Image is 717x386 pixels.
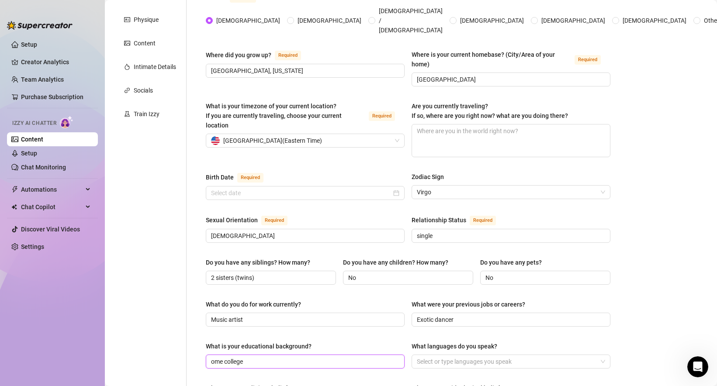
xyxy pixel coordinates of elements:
[237,173,263,183] span: Required
[206,50,311,60] label: Where did you grow up?
[124,111,130,117] span: experiment
[21,76,64,83] a: Team Analytics
[211,315,398,324] input: What do you do for work currently?
[21,90,91,104] a: Purchase Subscription
[213,16,284,25] span: [DEMOGRAPHIC_DATA]
[417,75,603,84] input: Where is your current homebase? (City/Area of your home)
[134,15,159,24] div: Physique
[348,273,466,283] input: Do you have any children? How many?
[412,341,497,351] div: What languages do you speak?
[343,258,454,267] label: Do you have any children? How many?
[412,215,506,225] label: Relationship Status
[21,136,43,143] a: Content
[485,273,603,283] input: Do you have any pets?
[417,315,603,324] input: What were your previous jobs or careers?
[134,86,153,95] div: Socials
[7,21,73,30] img: logo-BBDzfeDw.svg
[538,16,609,25] span: [DEMOGRAPHIC_DATA]
[470,216,496,225] span: Required
[11,204,17,210] img: Chat Copilot
[134,109,159,119] div: Train Izzy
[206,50,271,60] div: Where did you grow up?
[417,231,603,241] input: Relationship Status
[21,55,91,69] a: Creator Analytics
[412,172,450,182] label: Zodiac Sign
[124,17,130,23] span: idcard
[457,16,527,25] span: [DEMOGRAPHIC_DATA]
[134,62,176,72] div: Intimate Details
[139,296,162,313] span: neutral face reaction
[206,300,301,309] div: What do you do for work currently?
[206,341,318,351] label: What is your educational background?
[116,296,139,313] span: disappointed reaction
[21,226,80,233] a: Discover Viral Videos
[144,296,156,313] span: 😐
[412,341,503,351] label: What languages do you speak?
[480,258,548,267] label: Do you have any pets?
[417,186,605,199] span: Virgo
[206,300,307,309] label: What do you do for work currently?
[279,3,295,19] div: Close
[206,172,234,182] div: Birth Date
[206,215,297,225] label: Sexual Orientation
[412,50,571,69] div: Where is your current homebase? (City/Area of your home)
[343,258,448,267] div: Do you have any children? How many?
[412,300,525,309] div: What were your previous jobs or careers?
[263,3,279,20] button: Collapse window
[206,258,316,267] label: Do you have any siblings? How many?
[206,341,312,351] div: What is your educational background?
[275,51,301,60] span: Required
[6,3,22,20] button: go back
[417,356,419,367] input: What languages do you speak?
[121,296,134,313] span: 😞
[412,215,466,225] div: Relationship Status
[206,103,342,129] span: What is your timezone of your current location? If you are currently traveling, choose your curre...
[115,324,185,331] a: Open in help center
[166,296,179,313] span: 😃
[211,357,398,366] input: What is your educational background?
[124,40,130,46] span: picture
[162,296,184,313] span: smiley reaction
[206,258,310,267] div: Do you have any siblings? How many?
[206,172,273,183] label: Birth Date
[294,16,365,25] span: [DEMOGRAPHIC_DATA]
[369,111,395,121] span: Required
[12,119,56,128] span: Izzy AI Chatter
[211,273,329,283] input: Do you have any siblings? How many?
[211,231,398,241] input: Sexual Orientation
[412,103,568,119] span: Are you currently traveling? If so, where are you right now? what are you doing there?
[206,215,258,225] div: Sexual Orientation
[21,200,83,214] span: Chat Copilot
[60,116,73,128] img: AI Chatter
[21,243,44,250] a: Settings
[10,287,290,296] div: Did this answer your question?
[223,134,322,147] span: [GEOGRAPHIC_DATA] ( Eastern Time )
[124,64,130,70] span: fire
[21,183,83,196] span: Automations
[412,300,531,309] label: What were your previous jobs or careers?
[375,6,446,35] span: [DEMOGRAPHIC_DATA] / [DEMOGRAPHIC_DATA]
[211,188,391,198] input: Birth Date
[11,186,18,193] span: thunderbolt
[412,50,610,69] label: Where is your current homebase? (City/Area of your home)
[134,38,156,48] div: Content
[412,172,444,182] div: Zodiac Sign
[21,150,37,157] a: Setup
[124,87,130,93] span: link
[21,164,66,171] a: Chat Monitoring
[619,16,690,25] span: [DEMOGRAPHIC_DATA]
[261,216,287,225] span: Required
[211,136,220,145] img: us
[687,356,708,377] iframe: Intercom live chat
[480,258,542,267] div: Do you have any pets?
[575,55,601,65] span: Required
[211,66,398,76] input: Where did you grow up?
[21,41,37,48] a: Setup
